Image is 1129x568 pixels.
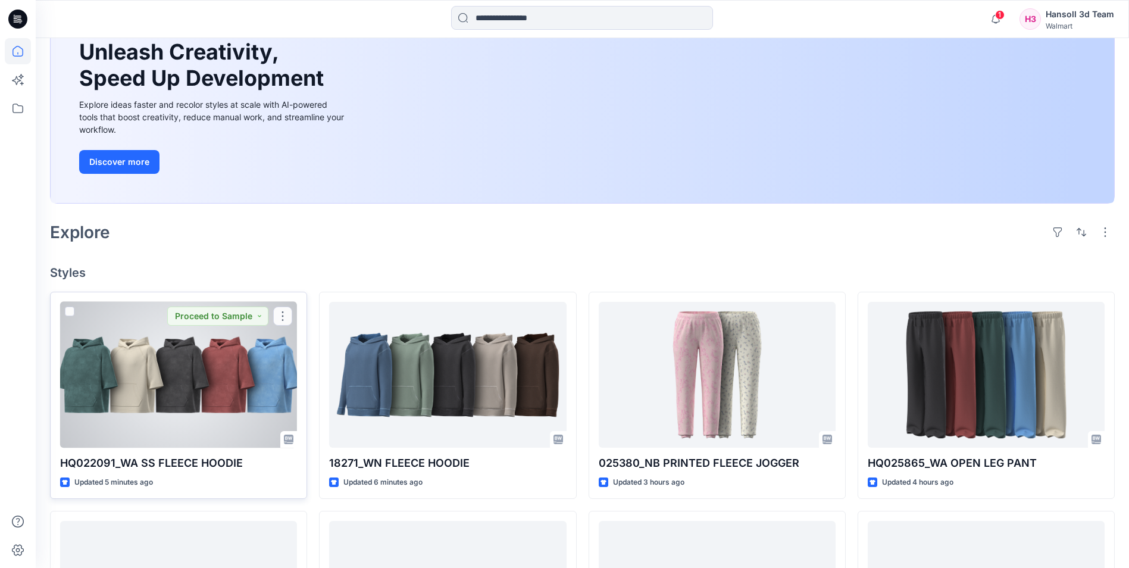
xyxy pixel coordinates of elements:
[329,455,566,472] p: 18271_WN FLEECE HOODIE
[60,302,297,448] a: HQ022091_WA SS FLEECE HOODIE
[343,476,423,489] p: Updated 6 minutes ago
[599,455,836,472] p: 025380_NB PRINTED FLEECE JOGGER
[599,302,836,448] a: 025380_NB PRINTED FLEECE JOGGER
[1046,21,1114,30] div: Walmart
[79,98,347,136] div: Explore ideas faster and recolor styles at scale with AI-powered tools that boost creativity, red...
[868,302,1105,448] a: HQ025865_WA OPEN LEG PANT
[50,266,1115,280] h4: Styles
[79,150,347,174] a: Discover more
[60,455,297,472] p: HQ022091_WA SS FLEECE HOODIE
[1046,7,1114,21] div: Hansoll 3d Team
[1019,8,1041,30] div: H3
[882,476,953,489] p: Updated 4 hours ago
[50,223,110,242] h2: Explore
[79,39,329,90] h1: Unleash Creativity, Speed Up Development
[74,476,153,489] p: Updated 5 minutes ago
[868,455,1105,472] p: HQ025865_WA OPEN LEG PANT
[995,10,1005,20] span: 1
[613,476,684,489] p: Updated 3 hours ago
[79,150,160,174] button: Discover more
[329,302,566,448] a: 18271_WN FLEECE HOODIE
